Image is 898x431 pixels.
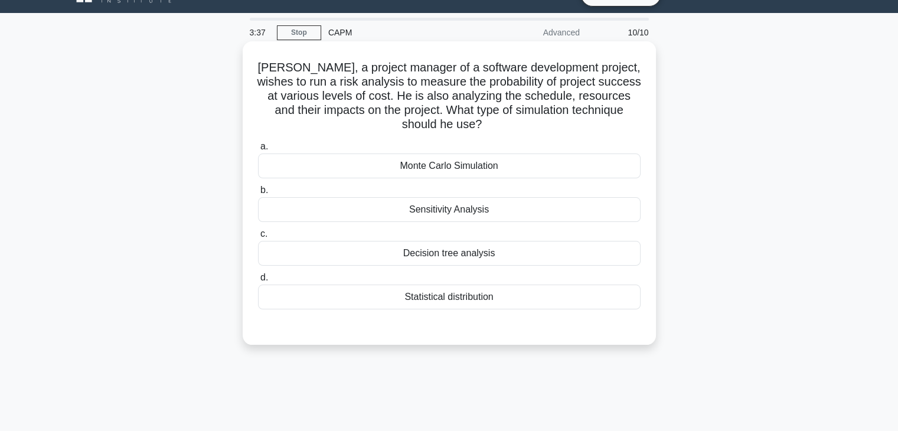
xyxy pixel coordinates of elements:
[258,241,641,266] div: Decision tree analysis
[321,21,484,44] div: CAPM
[243,21,277,44] div: 3:37
[587,21,656,44] div: 10/10
[260,185,268,195] span: b.
[258,197,641,222] div: Sensitivity Analysis
[260,228,267,239] span: c.
[260,272,268,282] span: d.
[258,285,641,309] div: Statistical distribution
[257,60,642,132] h5: [PERSON_NAME], a project manager of a software development project, wishes to run a risk analysis...
[260,141,268,151] span: a.
[258,154,641,178] div: Monte Carlo Simulation
[277,25,321,40] a: Stop
[484,21,587,44] div: Advanced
